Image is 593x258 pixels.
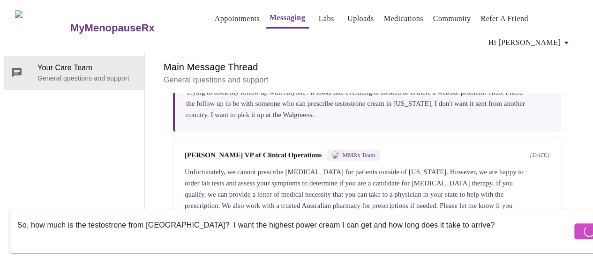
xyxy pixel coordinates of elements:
[342,151,375,159] span: MMRx Team
[380,9,427,28] button: Medications
[429,9,475,28] button: Community
[211,9,263,28] button: Appointments
[319,12,334,25] a: Labs
[480,12,528,25] a: Refer a Friend
[332,151,339,159] img: MMRX
[70,22,155,34] h3: MyMenopauseRx
[266,8,309,29] button: Messaging
[485,33,576,52] button: Hi [PERSON_NAME]
[4,56,144,89] div: Your Care TeamGeneral questions and support
[477,9,532,28] button: Refer a Friend
[185,151,322,159] span: [PERSON_NAME] VP of Clinical Operations
[215,12,260,25] a: Appointments
[69,12,192,44] a: MyMenopauseRx
[186,87,549,120] div: Trying to book my follow up with Anyone? it looks like everthing is booked or is there a website ...
[185,166,549,222] div: Unfortunately, we cannot prescribe [MEDICAL_DATA] for patients outside of [US_STATE]. However, we...
[433,12,471,25] a: Community
[270,11,305,24] a: Messaging
[164,74,570,86] p: General questions and support
[311,9,341,28] button: Labs
[38,74,137,83] p: General questions and support
[488,36,572,49] span: Hi [PERSON_NAME]
[530,151,549,159] span: [DATE]
[17,216,572,246] textarea: Send a message about your appointment
[38,62,137,74] span: Your Care Team
[15,10,69,45] img: MyMenopauseRx Logo
[164,59,570,74] h6: Main Message Thread
[384,12,423,25] a: Medications
[347,12,374,25] a: Uploads
[344,9,378,28] button: Uploads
